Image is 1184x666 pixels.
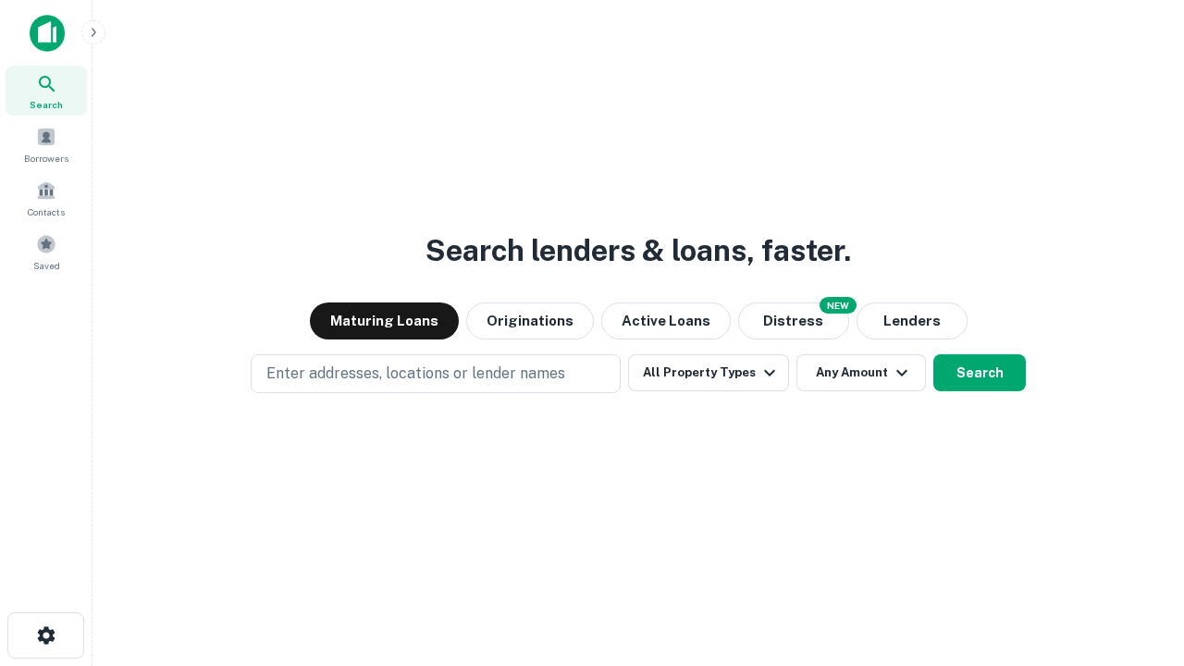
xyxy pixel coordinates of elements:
[6,66,87,116] a: Search
[30,97,63,112] span: Search
[24,151,68,166] span: Borrowers
[820,297,857,314] div: NEW
[28,204,65,219] span: Contacts
[425,228,851,273] h3: Search lenders & loans, faster.
[266,363,565,385] p: Enter addresses, locations or lender names
[6,173,87,223] a: Contacts
[30,15,65,52] img: capitalize-icon.png
[796,354,926,391] button: Any Amount
[601,302,731,339] button: Active Loans
[33,258,60,273] span: Saved
[6,227,87,277] a: Saved
[933,354,1026,391] button: Search
[310,302,459,339] button: Maturing Loans
[738,302,849,339] button: Search distressed loans with lien and other non-mortgage details.
[6,119,87,169] a: Borrowers
[1091,518,1184,607] iframe: Chat Widget
[251,354,621,393] button: Enter addresses, locations or lender names
[857,302,968,339] button: Lenders
[466,302,594,339] button: Originations
[628,354,789,391] button: All Property Types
